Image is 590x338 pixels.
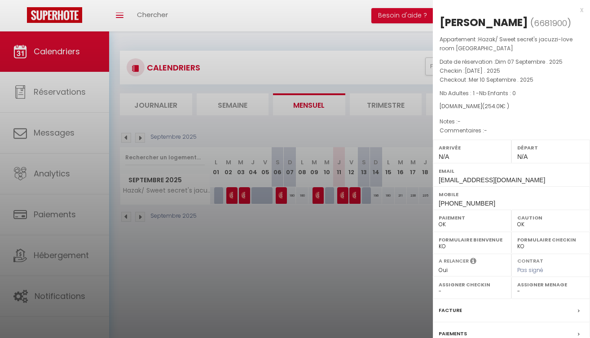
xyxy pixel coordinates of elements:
[440,15,528,30] div: [PERSON_NAME]
[530,17,571,29] span: ( )
[517,280,584,289] label: Assigner Menage
[440,102,583,111] div: [DOMAIN_NAME]
[439,167,584,176] label: Email
[440,126,583,135] p: Commentaires :
[458,118,461,125] span: -
[440,117,583,126] p: Notes :
[465,67,500,75] span: [DATE] . 2025
[517,153,528,160] span: N/A
[439,200,495,207] span: [PHONE_NUMBER]
[440,57,583,66] p: Date de réservation :
[469,76,533,83] span: Mer 10 Septembre . 2025
[470,257,476,267] i: Sélectionner OUI si vous souhaiter envoyer les séquences de messages post-checkout
[517,235,584,244] label: Formulaire Checkin
[439,153,449,160] span: N/A
[440,66,583,75] p: Checkin :
[439,257,469,265] label: A relancer
[433,4,583,15] div: x
[484,127,487,134] span: -
[440,35,583,53] p: Appartement :
[439,235,506,244] label: Formulaire Bienvenue
[439,176,545,184] span: [EMAIL_ADDRESS][DOMAIN_NAME]
[7,4,34,31] button: Ouvrir le widget de chat LiveChat
[482,102,509,110] span: ( € )
[484,102,501,110] span: 254.01
[534,18,567,29] span: 6681900
[517,143,584,152] label: Départ
[439,280,506,289] label: Assigner Checkin
[517,213,584,222] label: Caution
[440,89,516,97] span: Nb Adultes : 1 -
[479,89,516,97] span: Nb Enfants : 0
[439,306,462,315] label: Facture
[517,266,543,274] span: Pas signé
[517,257,543,263] label: Contrat
[439,213,506,222] label: Paiement
[439,143,506,152] label: Arrivée
[440,75,583,84] p: Checkout :
[495,58,563,66] span: Dim 07 Septembre . 2025
[439,190,584,199] label: Mobile
[440,35,572,52] span: Hazak/ Sweet secret's jacuzzi-love room [GEOGRAPHIC_DATA]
